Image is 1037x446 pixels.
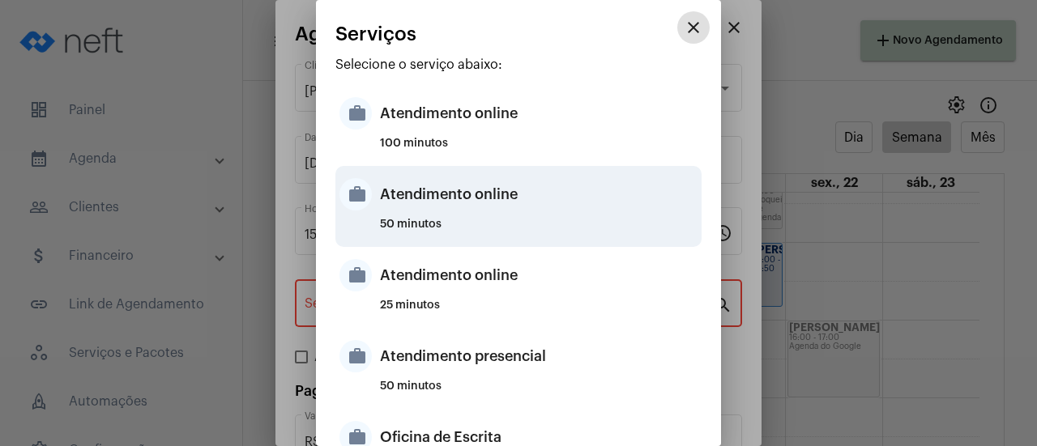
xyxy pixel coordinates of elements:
mat-icon: work [339,178,372,210]
div: Atendimento online [380,89,698,138]
div: 50 minutos [380,380,698,405]
div: Atendimento presencial [380,332,698,380]
div: Atendimento online [380,251,698,299]
mat-icon: work [339,259,372,291]
mat-icon: work [339,340,372,372]
mat-icon: work [339,97,372,130]
p: Selecione o serviço abaixo: [335,57,702,72]
div: 50 minutos [380,219,698,243]
span: Serviços [335,23,416,45]
div: 25 minutos [380,299,698,324]
mat-icon: close [684,18,703,37]
div: 100 minutos [380,138,698,162]
div: Atendimento online [380,170,698,219]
